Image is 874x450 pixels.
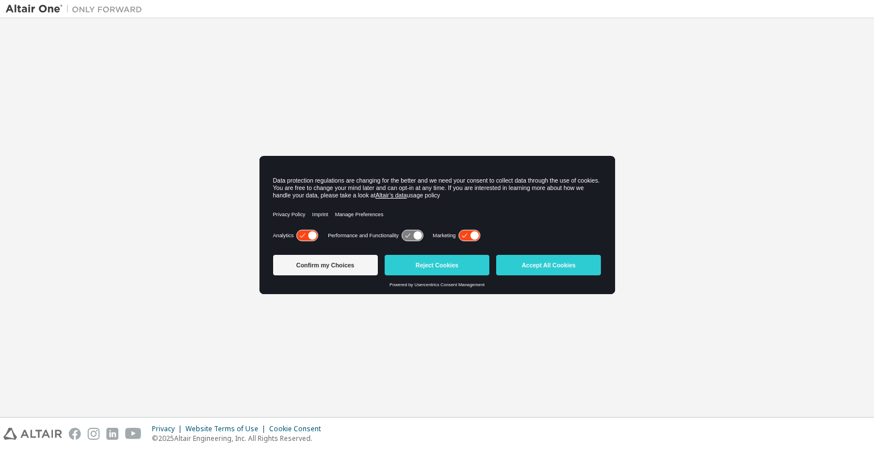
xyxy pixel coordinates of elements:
[152,424,185,434] div: Privacy
[88,428,100,440] img: instagram.svg
[269,424,328,434] div: Cookie Consent
[69,428,81,440] img: facebook.svg
[6,3,148,15] img: Altair One
[185,424,269,434] div: Website Terms of Use
[3,428,62,440] img: altair_logo.svg
[152,434,328,443] p: © 2025 Altair Engineering, Inc. All Rights Reserved.
[106,428,118,440] img: linkedin.svg
[125,428,142,440] img: youtube.svg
